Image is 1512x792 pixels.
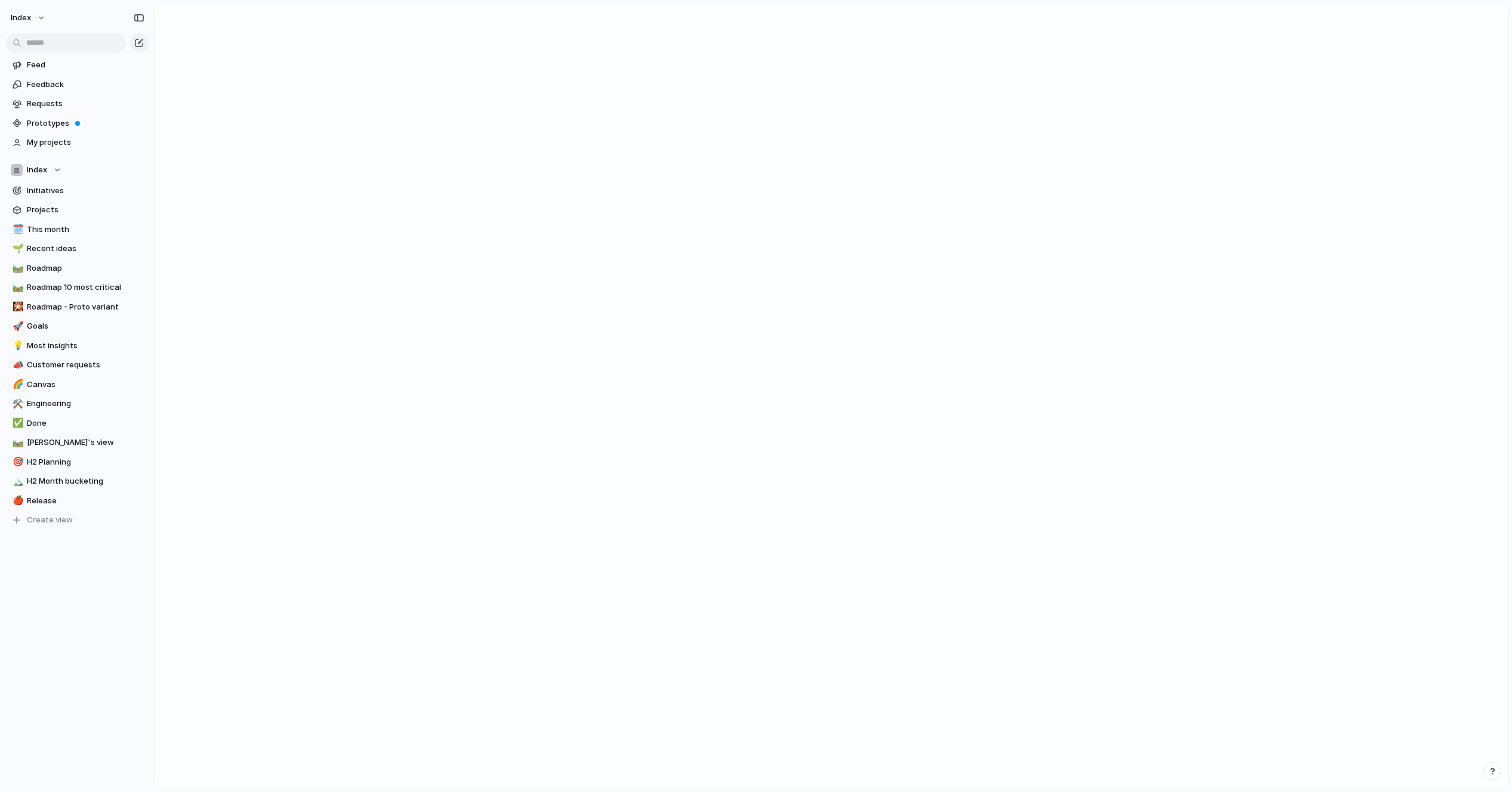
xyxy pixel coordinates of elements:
button: 🌈 [11,379,23,391]
a: 📣Customer requests [6,356,149,374]
button: 🗓️ [11,224,23,236]
span: Index [27,164,47,176]
button: ✅ [11,417,23,429]
a: 🌱Recent ideas [6,240,149,258]
a: Feed [6,56,149,74]
a: Prototypes [6,115,149,132]
div: 💡 [13,339,21,352]
span: Roadmap - Proto variant [27,301,144,313]
div: 🎯 [13,455,21,469]
span: Initiatives [27,185,144,197]
span: Goals [27,320,144,332]
span: Recent ideas [27,243,144,255]
div: ✅ [13,416,21,430]
span: H2 Planning [27,456,144,468]
a: 🎇Roadmap - Proto variant [6,298,149,316]
span: Release [27,495,144,507]
span: Index [11,12,31,24]
a: My projects [6,134,149,151]
a: Initiatives [6,182,149,200]
span: Requests [27,98,144,110]
span: This month [27,224,144,236]
a: 🛤️Roadmap 10 most critical [6,279,149,296]
span: Roadmap 10 most critical [27,281,144,293]
span: Create view [27,514,73,526]
span: Customer requests [27,359,144,371]
button: Index [6,161,149,179]
a: 🎯H2 Planning [6,453,149,471]
div: 🌱 [13,242,21,256]
div: 🛤️ [13,436,21,450]
button: Index [5,8,52,27]
a: Projects [6,201,149,219]
span: Feedback [27,79,144,91]
span: Done [27,417,144,429]
a: 🛤️[PERSON_NAME]'s view [6,434,149,451]
div: 🛤️ [13,261,21,275]
span: Most insights [27,340,144,352]
a: Requests [6,95,149,113]
a: 🚀Goals [6,317,149,335]
a: ⚒️Engineering [6,395,149,413]
a: ✅Done [6,414,149,432]
div: 🍎 [13,494,21,508]
button: 🛤️ [11,281,23,293]
span: My projects [27,137,144,148]
div: 🚀 [13,320,21,333]
button: 🎯 [11,456,23,468]
a: 🏔️H2 Month bucketing [6,472,149,490]
span: Engineering [27,398,144,410]
span: [PERSON_NAME]'s view [27,437,144,448]
span: Feed [27,59,144,71]
div: 🏔️ [13,475,21,488]
button: Create view [6,511,149,529]
button: 📣 [11,359,23,371]
div: 🎇 [13,300,21,314]
button: 🛤️ [11,262,23,274]
div: 🗓️ [13,222,21,236]
a: 🌈Canvas [6,376,149,394]
div: 🛤️ [13,281,21,295]
div: 🌈 [13,378,21,391]
button: 🛤️ [11,437,23,448]
span: H2 Month bucketing [27,475,144,487]
span: Canvas [27,379,144,391]
button: ⚒️ [11,398,23,410]
button: 🌱 [11,243,23,255]
a: Feedback [6,76,149,94]
button: 💡 [11,340,23,352]
button: 🏔️ [11,475,23,487]
div: ⚒️ [13,397,21,411]
button: 🍎 [11,495,23,507]
div: 📣 [13,358,21,372]
button: 🎇 [11,301,23,313]
a: 🛤️Roadmap [6,259,149,277]
a: 💡Most insights [6,337,149,355]
a: 🍎Release [6,492,149,510]
span: Prototypes [27,117,144,129]
button: 🚀 [11,320,23,332]
span: Roadmap [27,262,144,274]
span: Projects [27,204,144,216]
a: 🗓️This month [6,221,149,239]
